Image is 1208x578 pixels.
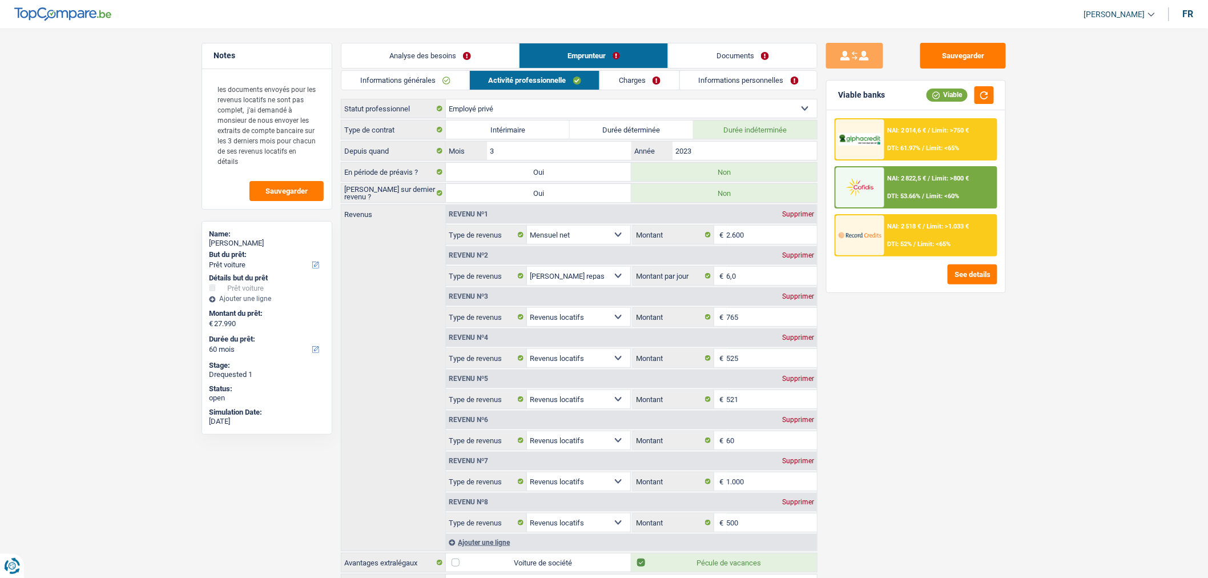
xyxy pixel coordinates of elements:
[888,192,921,200] span: DTI: 53.66%
[446,184,631,202] label: Oui
[446,308,527,326] label: Type de revenus
[633,226,714,244] label: Montant
[928,127,931,134] span: /
[779,334,817,341] div: Supprimer
[341,121,446,139] label: Type de contrat
[631,184,817,202] label: Non
[779,211,817,218] div: Supprimer
[888,175,927,182] span: NAI: 2 822,5 €
[888,223,921,230] span: NAI: 2 518 €
[714,226,727,244] span: €
[839,133,881,146] img: AlphaCredit
[631,553,817,572] label: Pécule de vacances
[932,127,969,134] span: Limit: >750 €
[1075,5,1155,24] a: [PERSON_NAME]
[927,192,960,200] span: Limit: <60%
[633,431,714,449] label: Montant
[839,224,881,246] img: Record Credits
[446,121,570,139] label: Intérimaire
[249,181,324,201] button: Sauvegarder
[1084,10,1145,19] span: [PERSON_NAME]
[209,361,325,370] div: Stage:
[446,226,527,244] label: Type de revenus
[341,71,469,90] a: Informations générales
[839,176,881,198] img: Cofidis
[209,250,323,259] label: But du prêt:
[14,7,111,21] img: TopCompare Logo
[341,99,446,118] label: Statut professionnel
[446,472,527,491] label: Type de revenus
[779,457,817,464] div: Supprimer
[633,472,714,491] label: Montant
[209,370,325,379] div: Drequested 1
[446,334,491,341] div: Revenu nº4
[209,335,323,344] label: Durée du prêt:
[779,252,817,259] div: Supprimer
[209,230,325,239] div: Name:
[714,431,727,449] span: €
[446,349,527,367] label: Type de revenus
[714,267,727,285] span: €
[779,499,817,505] div: Supprimer
[341,142,446,160] label: Depuis quand
[920,43,1006,69] button: Sauvegarder
[631,142,672,160] label: Année
[446,513,527,532] label: Type de revenus
[633,513,714,532] label: Montant
[838,90,885,100] div: Viable banks
[633,390,714,408] label: Montant
[209,319,213,328] span: €
[779,416,817,423] div: Supprimer
[470,71,600,90] a: Activité professionnelle
[446,267,527,285] label: Type de revenus
[209,394,325,403] div: open
[209,239,325,248] div: [PERSON_NAME]
[714,349,727,367] span: €
[446,375,491,382] div: Revenu nº5
[209,408,325,417] div: Simulation Date:
[779,375,817,382] div: Supprimer
[631,163,817,181] label: Non
[341,43,519,68] a: Analyse des besoins
[673,142,817,160] input: AAAA
[779,293,817,300] div: Supprimer
[214,51,320,61] h5: Notes
[714,472,727,491] span: €
[714,390,727,408] span: €
[928,175,931,182] span: /
[927,89,968,101] div: Viable
[446,534,817,551] div: Ajouter une ligne
[633,267,714,285] label: Montant par jour
[714,308,727,326] span: €
[714,513,727,532] span: €
[680,71,818,90] a: Informations personnelles
[923,223,925,230] span: /
[446,416,491,423] div: Revenu nº6
[948,264,997,284] button: See details
[209,309,323,318] label: Montant du prêt:
[487,142,631,160] input: MM
[446,142,486,160] label: Mois
[446,390,527,408] label: Type de revenus
[446,431,527,449] label: Type de revenus
[932,175,969,182] span: Limit: >800 €
[570,121,694,139] label: Durée déterminée
[669,43,817,68] a: Documents
[209,384,325,394] div: Status:
[209,274,325,283] div: Détails but du prêt
[923,192,925,200] span: /
[446,163,631,181] label: Oui
[446,457,491,464] div: Revenu nº7
[914,240,916,248] span: /
[265,187,308,195] span: Sauvegarder
[600,71,679,90] a: Charges
[209,417,325,426] div: [DATE]
[341,163,446,181] label: En période de préavis ?
[888,127,927,134] span: NAI: 2 014,6 €
[918,240,951,248] span: Limit: <65%
[633,308,714,326] label: Montant
[446,293,491,300] div: Revenu nº3
[209,295,325,303] div: Ajouter une ligne
[888,144,921,152] span: DTI: 61.97%
[446,211,491,218] div: Revenu nº1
